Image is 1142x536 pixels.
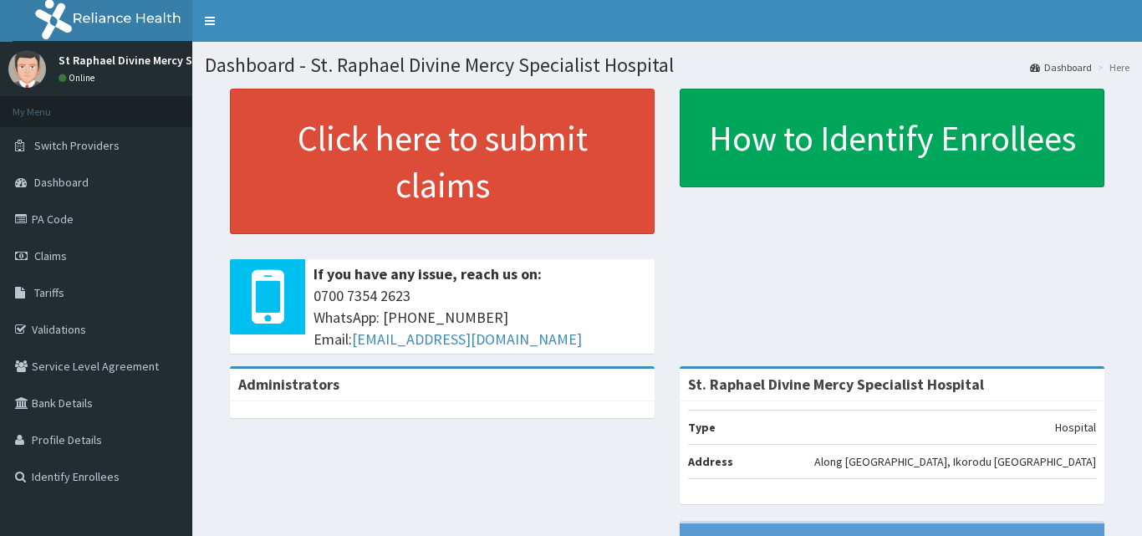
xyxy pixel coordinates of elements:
a: Click here to submit claims [230,89,655,234]
li: Here [1094,60,1129,74]
a: Dashboard [1030,60,1092,74]
p: Hospital [1055,419,1096,436]
span: 0700 7354 2623 WhatsApp: [PHONE_NUMBER] Email: [314,285,646,350]
span: Dashboard [34,175,89,190]
h1: Dashboard - St. Raphael Divine Mercy Specialist Hospital [205,54,1129,76]
b: If you have any issue, reach us on: [314,264,542,283]
img: User Image [8,50,46,88]
b: Type [688,420,716,435]
span: Tariffs [34,285,64,300]
b: Administrators [238,375,339,394]
b: Address [688,454,733,469]
a: Online [59,72,99,84]
span: Claims [34,248,67,263]
span: Switch Providers [34,138,120,153]
p: Along [GEOGRAPHIC_DATA], Ikorodu [GEOGRAPHIC_DATA] [814,453,1096,470]
a: How to Identify Enrollees [680,89,1104,187]
a: [EMAIL_ADDRESS][DOMAIN_NAME] [352,329,582,349]
p: St Raphael Divine Mercy Specialist Hospital [59,54,286,66]
strong: St. Raphael Divine Mercy Specialist Hospital [688,375,984,394]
